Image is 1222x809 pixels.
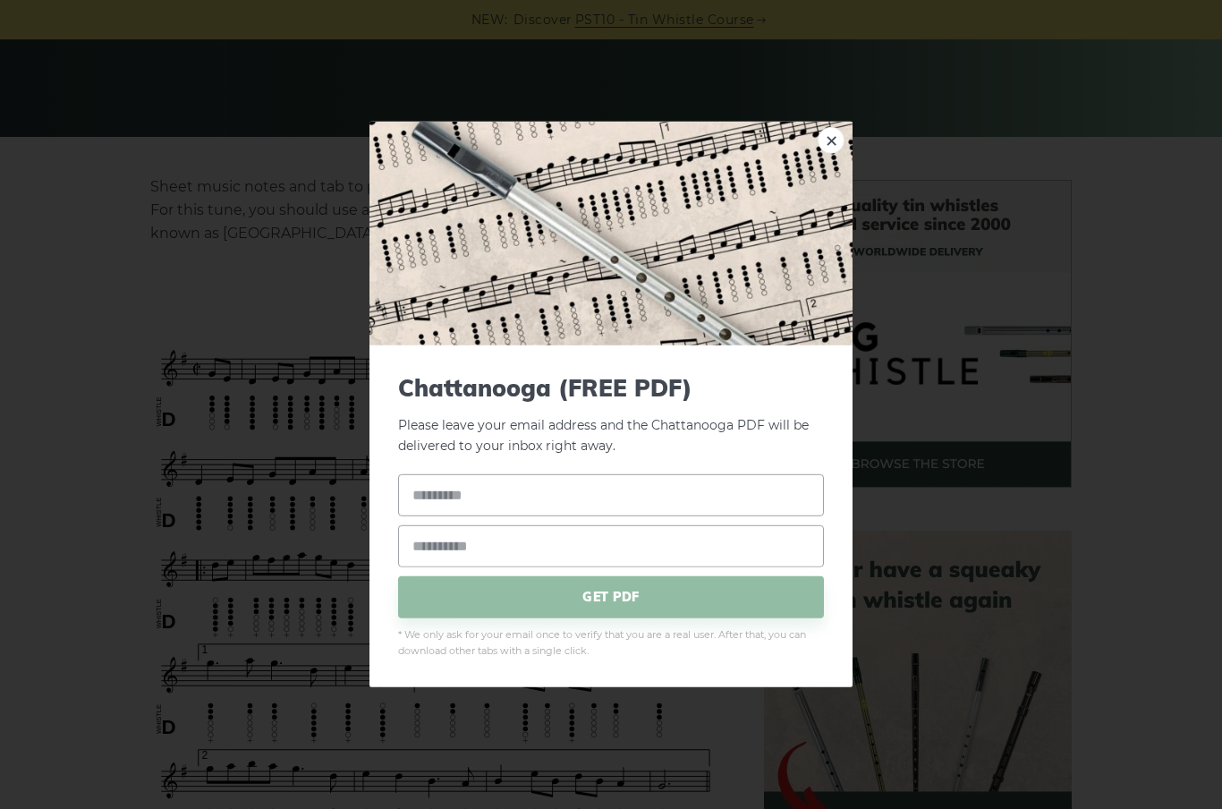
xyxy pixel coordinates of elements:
[398,626,824,659] span: * We only ask for your email once to verify that you are a real user. After that, you can downloa...
[398,374,824,402] span: Chattanooga (FREE PDF)
[818,127,844,154] a: ×
[398,374,824,456] p: Please leave your email address and the Chattanooga PDF will be delivered to your inbox right away.
[369,122,853,345] img: Tin Whistle Tab Preview
[398,575,824,617] span: GET PDF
